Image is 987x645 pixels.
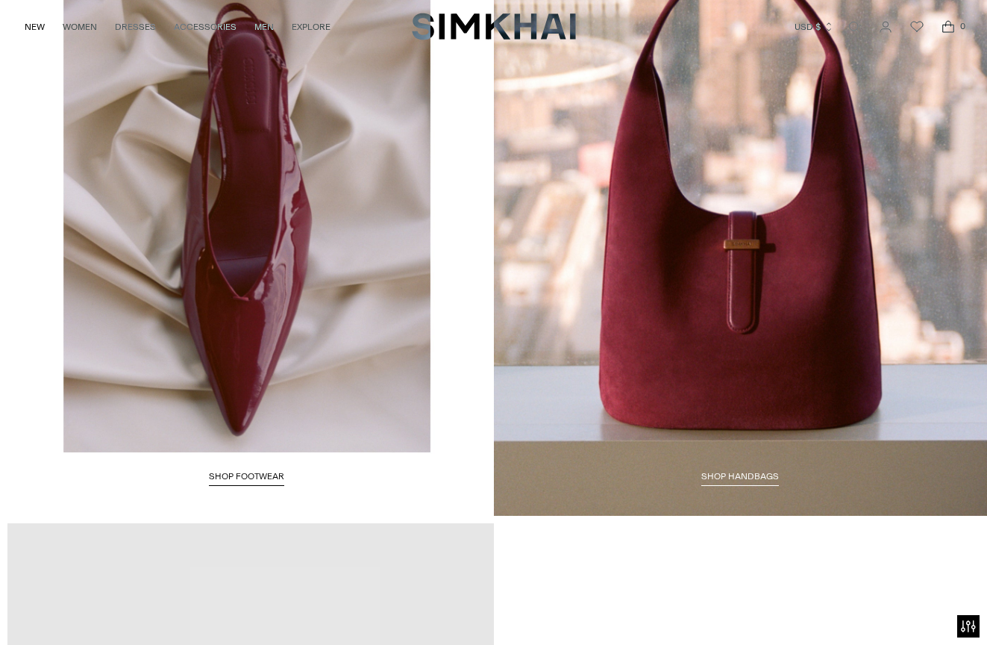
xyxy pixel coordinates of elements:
a: SIMKHAI [412,12,576,41]
a: Wishlist [902,12,932,42]
a: MEN [254,10,274,43]
a: NEW [25,10,45,43]
button: USD $ [795,10,834,43]
a: EXPLORE [292,10,330,43]
a: DRESSES [115,10,156,43]
a: Go to the account page [871,12,900,42]
span: 0 [956,19,969,33]
span: Shop HANDBAGS [701,471,779,482]
span: SHOP FOOTWEAR [209,471,284,482]
a: ACCESSORIES [174,10,236,43]
a: Open cart modal [933,12,963,42]
a: SHOP FOOTWEAR [209,471,284,486]
a: Shop HANDBAGS [701,471,779,486]
a: Open search modal [839,12,869,42]
a: WOMEN [63,10,97,43]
